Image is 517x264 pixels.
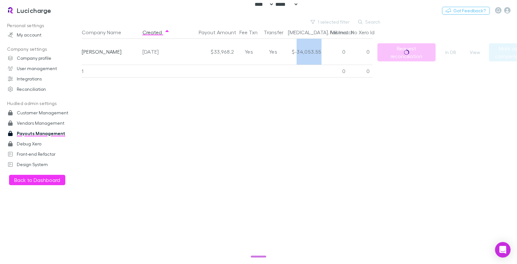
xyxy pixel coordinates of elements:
button: 1 selected filter [307,18,353,26]
button: Created [142,26,170,39]
button: Transfer [264,26,291,39]
div: 1 [82,65,140,78]
button: Fee Txn [239,26,265,39]
a: In DB [440,48,461,56]
div: 0 [348,39,373,65]
div: [DATE] [142,39,176,65]
a: User management [1,63,85,74]
a: Design System [1,159,85,170]
button: Back to Dashboard [9,175,65,185]
a: Vendors Management [1,118,85,128]
div: 0 [324,65,348,78]
div: 0 [324,39,348,65]
p: Personal settings [1,22,85,30]
div: Open Intercom Messenger [495,242,511,258]
button: View [465,48,485,56]
button: Request reconciliation [377,43,436,61]
a: Front-end Refactor [1,149,85,159]
h3: Lucicharge [17,6,51,14]
a: My account [1,30,85,40]
div: [PERSON_NAME] [82,39,137,65]
button: Search [355,18,384,26]
a: Lucicharge [3,3,55,18]
div: Yes [261,39,285,65]
a: Payouts Management [1,128,85,139]
div: Yes [237,39,261,65]
a: Reconciliation [1,84,85,94]
button: Payout Amount [199,26,244,39]
p: Hudled admin settings [1,100,85,108]
button: [MEDICAL_DATA]. Mismatch [288,26,362,39]
button: Got Feedback? [442,7,490,15]
a: Integrations [1,74,85,84]
button: No Xero Id [351,26,382,39]
p: Company settings [1,45,85,53]
button: Company Name [82,26,129,39]
a: Company profile [1,53,85,63]
img: Lucicharge's Logo [6,6,14,14]
button: Fail Invs [330,26,355,39]
div: $-34,053.55 [285,39,324,65]
a: Customer Management [1,108,85,118]
div: 0 [348,65,373,78]
a: Debug Xero [1,139,85,149]
div: $33,968.2 [179,39,237,65]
